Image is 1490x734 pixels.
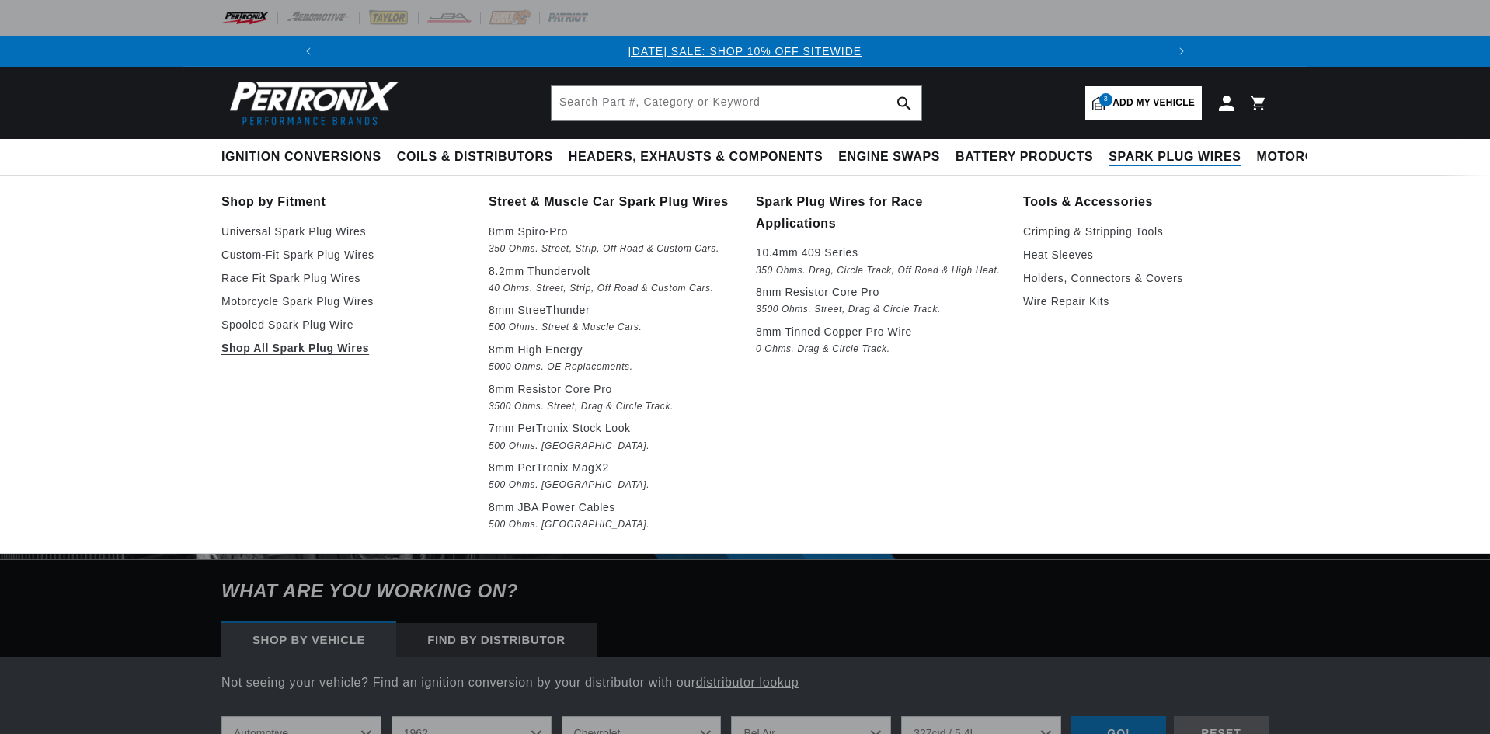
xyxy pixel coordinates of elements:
[489,380,734,415] a: 8mm Resistor Core Pro 3500 Ohms. Street, Drag & Circle Track.
[221,623,396,657] div: Shop by vehicle
[221,673,1269,693] p: Not seeing your vehicle? Find an ignition conversion by your distributor with our
[887,86,921,120] button: search button
[489,222,734,241] p: 8mm Spiro-Pro
[221,191,467,213] a: Shop by Fitment
[1249,139,1357,176] summary: Motorcycle
[221,315,467,334] a: Spooled Spark Plug Wire
[221,76,400,130] img: Pertronix
[221,269,467,287] a: Race Fit Spark Plug Wires
[756,341,1001,357] em: 0 Ohms. Drag & Circle Track.
[183,36,1307,67] slideshow-component: Translation missing: en.sections.announcements.announcement_bar
[489,380,734,398] p: 8mm Resistor Core Pro
[948,139,1101,176] summary: Battery Products
[838,149,940,165] span: Engine Swaps
[1112,96,1195,110] span: Add my vehicle
[293,36,324,67] button: Translation missing: en.sections.announcements.previous_announcement
[489,419,734,454] a: 7mm PerTronix Stock Look 500 Ohms. [GEOGRAPHIC_DATA].
[489,359,734,375] em: 5000 Ohms. OE Replacements.
[756,322,1001,357] a: 8mm Tinned Copper Pro Wire 0 Ohms. Drag & Circle Track.
[756,322,1001,341] p: 8mm Tinned Copper Pro Wire
[489,319,734,336] em: 500 Ohms. Street & Muscle Cars.
[1023,191,1269,213] a: Tools & Accessories
[489,301,734,336] a: 8mm StreeThunder 500 Ohms. Street & Muscle Cars.
[489,517,734,533] em: 500 Ohms. [GEOGRAPHIC_DATA].
[489,222,734,257] a: 8mm Spiro-Pro 350 Ohms. Street, Strip, Off Road & Custom Cars.
[489,301,734,319] p: 8mm StreeThunder
[489,498,734,517] p: 8mm JBA Power Cables
[489,280,734,297] em: 40 Ohms. Street, Strip, Off Road & Custom Cars.
[756,191,1001,234] a: Spark Plug Wires for Race Applications
[956,149,1093,165] span: Battery Products
[221,222,467,241] a: Universal Spark Plug Wires
[489,340,734,359] p: 8mm High Energy
[489,340,734,375] a: 8mm High Energy 5000 Ohms. OE Replacements.
[221,292,467,311] a: Motorcycle Spark Plug Wires
[552,86,921,120] input: Search Part #, Category or Keyword
[489,191,734,213] a: Street & Muscle Car Spark Plug Wires
[397,149,553,165] span: Coils & Distributors
[221,245,467,264] a: Custom-Fit Spark Plug Wires
[1023,245,1269,264] a: Heat Sleeves
[756,283,1001,318] a: 8mm Resistor Core Pro 3500 Ohms. Street, Drag & Circle Track.
[489,398,734,415] em: 3500 Ohms. Street, Drag & Circle Track.
[1109,149,1241,165] span: Spark Plug Wires
[489,262,734,280] p: 8.2mm Thundervolt
[489,458,734,477] p: 8mm PerTronix MagX2
[396,623,597,657] div: Find by Distributor
[489,419,734,437] p: 7mm PerTronix Stock Look
[489,498,734,533] a: 8mm JBA Power Cables 500 Ohms. [GEOGRAPHIC_DATA].
[628,45,862,57] a: [DATE] SALE: SHOP 10% OFF SITEWIDE
[1099,93,1112,106] span: 3
[756,301,1001,318] em: 3500 Ohms. Street, Drag & Circle Track.
[696,676,799,689] a: distributor lookup
[489,477,734,493] em: 500 Ohms. [GEOGRAPHIC_DATA].
[756,283,1001,301] p: 8mm Resistor Core Pro
[221,149,381,165] span: Ignition Conversions
[1085,86,1202,120] a: 3Add my vehicle
[489,241,734,257] em: 350 Ohms. Street, Strip, Off Road & Custom Cars.
[324,43,1167,60] div: 1 of 3
[830,139,948,176] summary: Engine Swaps
[221,139,389,176] summary: Ignition Conversions
[1023,222,1269,241] a: Crimping & Stripping Tools
[1023,269,1269,287] a: Holders, Connectors & Covers
[569,149,823,165] span: Headers, Exhausts & Components
[756,263,1001,279] em: 350 Ohms. Drag, Circle Track, Off Road & High Heat.
[489,262,734,297] a: 8.2mm Thundervolt 40 Ohms. Street, Strip, Off Road & Custom Cars.
[389,139,561,176] summary: Coils & Distributors
[1257,149,1349,165] span: Motorcycle
[561,139,830,176] summary: Headers, Exhausts & Components
[756,243,1001,262] p: 10.4mm 409 Series
[489,458,734,493] a: 8mm PerTronix MagX2 500 Ohms. [GEOGRAPHIC_DATA].
[221,339,467,357] a: Shop All Spark Plug Wires
[756,243,1001,278] a: 10.4mm 409 Series 350 Ohms. Drag, Circle Track, Off Road & High Heat.
[324,43,1167,60] div: Announcement
[183,560,1307,622] h6: What are you working on?
[1023,292,1269,311] a: Wire Repair Kits
[1166,36,1197,67] button: Translation missing: en.sections.announcements.next_announcement
[1101,139,1248,176] summary: Spark Plug Wires
[489,438,734,454] em: 500 Ohms. [GEOGRAPHIC_DATA].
